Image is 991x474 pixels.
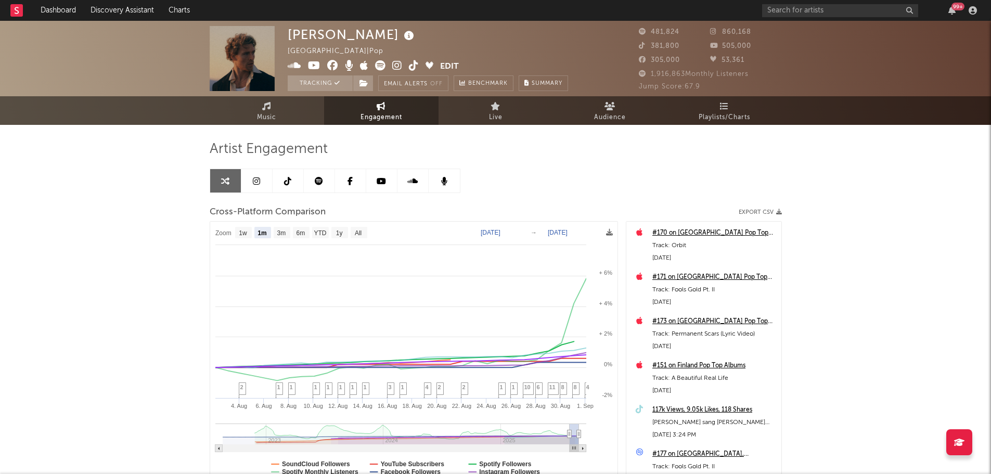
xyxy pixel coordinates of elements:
[652,385,776,397] div: [DATE]
[652,315,776,328] a: #173 on [GEOGRAPHIC_DATA] Pop Top Videos
[489,111,503,124] span: Live
[604,361,612,367] text: 0%
[639,29,679,35] span: 481,824
[951,3,964,10] div: 99 +
[239,229,247,237] text: 1w
[378,403,397,409] text: 16. Aug
[282,460,350,468] text: SoundCloud Followers
[430,81,443,87] em: Off
[230,403,247,409] text: 4. Aug
[438,384,441,390] span: 2
[339,384,342,390] span: 1
[439,96,553,125] a: Live
[652,284,776,296] div: Track: Fools Gold Pt. II
[652,271,776,284] a: #171 on [GEOGRAPHIC_DATA] Pop Top Videos
[468,78,508,90] span: Benchmark
[667,96,782,125] a: Playlists/Charts
[594,111,626,124] span: Audience
[288,75,353,91] button: Tracking
[215,229,231,237] text: Zoom
[303,403,323,409] text: 10. Aug
[328,403,348,409] text: 12. Aug
[699,111,750,124] span: Playlists/Charts
[574,384,577,390] span: 8
[255,403,272,409] text: 6. Aug
[739,209,782,215] button: Export CSV
[290,384,293,390] span: 1
[652,239,776,252] div: Track: Orbit
[240,384,243,390] span: 2
[378,75,448,91] button: Email AlertsOff
[210,96,324,125] a: Music
[389,384,392,390] span: 3
[599,300,612,306] text: + 4%
[652,340,776,353] div: [DATE]
[639,71,749,78] span: 1,916,863 Monthly Listeners
[452,403,471,409] text: 22. Aug
[652,328,776,340] div: Track: Permanent Scars (Lyric Video)
[652,360,776,372] a: #151 on Finland Pop Top Albums
[477,403,496,409] text: 24. Aug
[550,403,570,409] text: 30. Aug
[639,43,679,49] span: 381,800
[353,403,372,409] text: 14. Aug
[548,229,568,236] text: [DATE]
[526,403,545,409] text: 28. Aug
[519,75,568,91] button: Summary
[652,372,776,385] div: Track: A Beautiful Real Life
[258,229,266,237] text: 1m
[652,429,776,441] div: [DATE] 3:24 PM
[440,60,459,73] button: Edit
[324,96,439,125] a: Engagement
[549,384,556,390] span: 11
[361,111,402,124] span: Engagement
[599,330,612,337] text: + 2%
[577,403,594,409] text: 1. Sep
[652,227,776,239] a: #170 on [GEOGRAPHIC_DATA] Pop Top Videos
[327,384,330,390] span: 1
[481,229,500,236] text: [DATE]
[257,111,276,124] span: Music
[427,403,446,409] text: 20. Aug
[426,384,429,390] span: 4
[454,75,513,91] a: Benchmark
[501,403,520,409] text: 26. Aug
[351,384,354,390] span: 1
[314,384,317,390] span: 1
[710,29,751,35] span: 860,168
[210,143,328,156] span: Artist Engagement
[652,416,776,429] div: [PERSON_NAME] sang [PERSON_NAME] favorit fra dokumentaren? 🤩
[602,392,612,398] text: -2%
[531,229,537,236] text: →
[288,45,395,58] div: [GEOGRAPHIC_DATA] | Pop
[354,229,361,237] text: All
[561,384,564,390] span: 8
[762,4,918,17] input: Search for artists
[277,384,280,390] span: 1
[652,404,776,416] a: 117k Views, 9.05k Likes, 118 Shares
[652,296,776,309] div: [DATE]
[948,6,956,15] button: 99+
[479,460,531,468] text: Spotify Followers
[296,229,305,237] text: 6m
[639,57,680,63] span: 305,000
[652,252,776,264] div: [DATE]
[512,384,515,390] span: 1
[288,26,417,43] div: [PERSON_NAME]
[401,384,404,390] span: 1
[314,229,326,237] text: YTD
[710,57,744,63] span: 53,361
[710,43,751,49] span: 505,000
[500,384,503,390] span: 1
[277,229,286,237] text: 3m
[280,403,297,409] text: 8. Aug
[532,81,562,86] span: Summary
[599,270,612,276] text: + 6%
[652,448,776,460] a: #177 on [GEOGRAPHIC_DATA], [GEOGRAPHIC_DATA]
[652,460,776,473] div: Track: Fools Gold Pt. II
[537,384,540,390] span: 6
